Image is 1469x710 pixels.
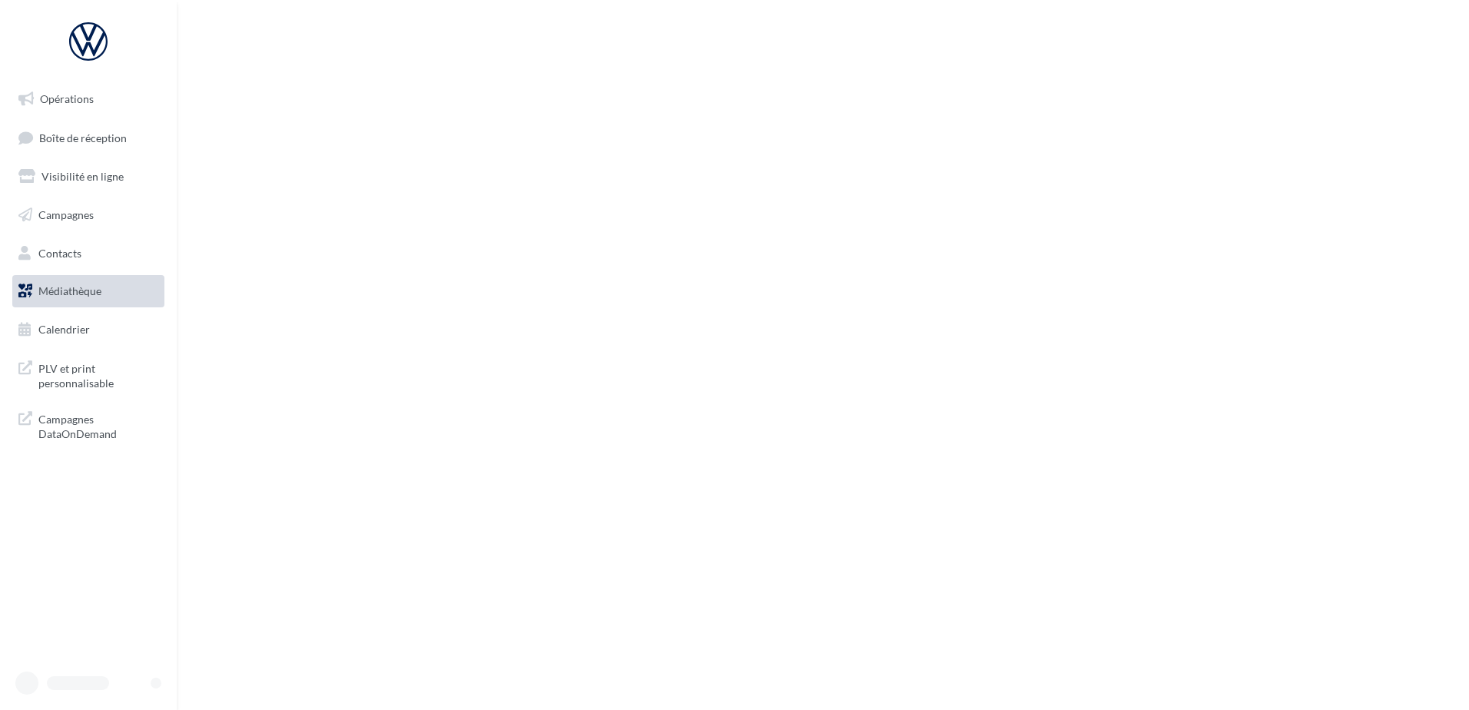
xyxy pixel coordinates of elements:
span: Visibilité en ligne [41,170,124,183]
a: Opérations [9,83,167,115]
span: Médiathèque [38,284,101,297]
a: Campagnes DataOnDemand [9,403,167,448]
span: Boîte de réception [39,131,127,144]
span: PLV et print personnalisable [38,358,158,391]
span: Calendrier [38,323,90,336]
a: Campagnes [9,199,167,231]
a: Médiathèque [9,275,167,307]
span: Opérations [40,92,94,105]
a: Contacts [9,237,167,270]
a: PLV et print personnalisable [9,352,167,397]
span: Campagnes DataOnDemand [38,409,158,442]
a: Calendrier [9,314,167,346]
a: Boîte de réception [9,121,167,154]
span: Campagnes [38,208,94,221]
span: Contacts [38,246,81,259]
a: Visibilité en ligne [9,161,167,193]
